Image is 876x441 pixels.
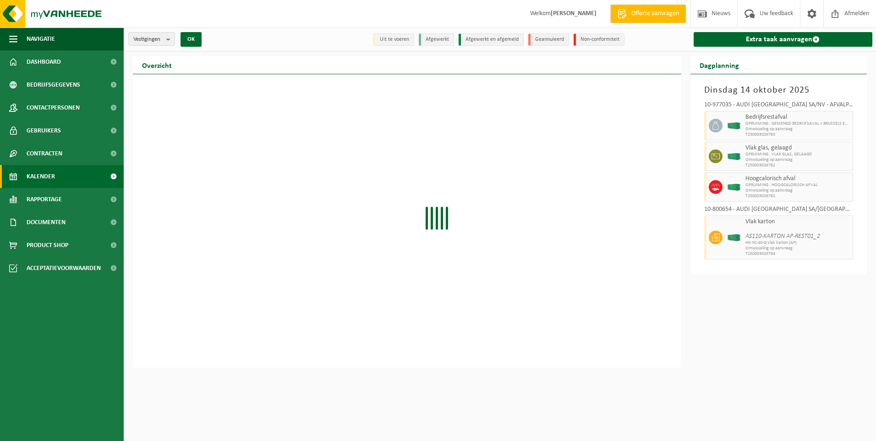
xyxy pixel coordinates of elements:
[745,193,851,199] span: T250003026781
[745,121,851,127] span: OPRUIMING : GEMENGD BEDRIJFSAVAL > BRUSSELS ENERGIE
[745,188,851,193] span: Omwisseling op aanvraag
[133,56,181,74] h2: Overzicht
[610,5,686,23] a: Offerte aanvragen
[745,163,851,168] span: T250003026782
[27,50,61,73] span: Dashboard
[181,32,202,47] button: OK
[27,28,55,50] span: Navigatie
[745,132,851,138] span: T250003026783
[745,218,851,226] span: Vlak karton
[745,240,851,246] span: HK-XC-40-G vlak karton (AP)
[27,234,68,257] span: Product Shop
[694,32,873,47] a: Extra taak aanvragen
[27,188,62,211] span: Rapportage
[690,56,748,74] h2: Dagplanning
[745,144,851,152] span: Vlak glas, gelaagd
[745,251,851,257] span: T250003026784
[373,33,414,46] li: Uit te voeren
[629,9,681,18] span: Offerte aanvragen
[727,234,741,241] img: HK-XC-40-GN-00
[133,33,163,46] span: Vestigingen
[727,153,741,160] img: HK-XC-40-GN-00
[27,73,80,96] span: Bedrijfsgegevens
[528,33,569,46] li: Geannuleerd
[551,10,597,17] strong: [PERSON_NAME]
[419,33,454,46] li: Afgewerkt
[745,175,851,182] span: Hoogcalorisch afval
[459,33,524,46] li: Afgewerkt en afgemeld
[745,152,851,157] span: OPRUIMING : VLAK GLAS, GELAAGD
[745,182,851,188] span: OPRUIMING : HOOGCALORISCH AFVAL
[704,83,854,97] h3: Dinsdag 14 oktober 2025
[704,206,854,215] div: 10-800654 - AUDI [GEOGRAPHIC_DATA] SA/[GEOGRAPHIC_DATA]-AFVALPARK AP-INGANG 5 - VORST
[727,122,741,129] img: HK-XC-40-GN-00
[27,211,66,234] span: Documenten
[27,96,80,119] span: Contactpersonen
[745,246,851,251] span: Omwisseling op aanvraag
[704,102,854,111] div: 10-977035 - AUDI [GEOGRAPHIC_DATA] SA/NV - AFVALPARK AP – OPRUIMING EOP - VORST
[745,157,851,163] span: Omwisseling op aanvraag
[574,33,624,46] li: Non-conformiteit
[27,142,62,165] span: Contracten
[27,165,55,188] span: Kalender
[27,257,101,280] span: Acceptatievoorwaarden
[727,184,741,191] img: HK-XC-40-GN-00
[128,32,175,46] button: Vestigingen
[745,233,820,240] i: AS110-KARTON AP-REST01_2
[745,114,851,121] span: Bedrijfsrestafval
[27,119,61,142] span: Gebruikers
[745,127,851,132] span: Omwisseling op aanvraag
